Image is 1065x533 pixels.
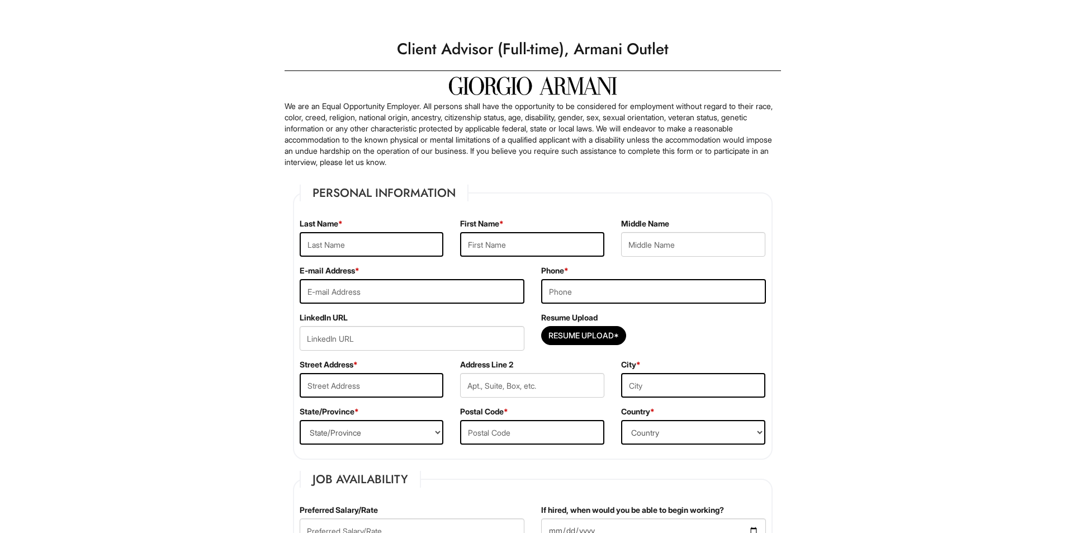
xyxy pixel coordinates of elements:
label: E-mail Address [300,265,359,276]
label: Country [621,406,655,417]
button: Resume Upload*Resume Upload* [541,326,626,345]
select: Country [621,420,765,445]
label: Street Address [300,359,358,370]
label: Address Line 2 [460,359,513,370]
input: Phone [541,279,766,304]
input: First Name [460,232,604,257]
legend: Job Availability [300,471,421,488]
input: City [621,373,765,398]
input: Street Address [300,373,444,398]
label: Resume Upload [541,312,598,323]
select: State/Province [300,420,444,445]
input: Postal Code [460,420,604,445]
p: We are an Equal Opportunity Employer. All persons shall have the opportunity to be considered for... [285,101,781,168]
label: Postal Code [460,406,508,417]
legend: Personal Information [300,185,468,201]
label: LinkedIn URL [300,312,348,323]
input: Apt., Suite, Box, etc. [460,373,604,398]
input: Last Name [300,232,444,257]
label: Last Name [300,218,343,229]
label: State/Province [300,406,359,417]
input: LinkedIn URL [300,326,524,351]
label: Phone [541,265,569,276]
label: City [621,359,641,370]
label: If hired, when would you be able to begin working? [541,504,724,516]
label: Preferred Salary/Rate [300,504,378,516]
label: Middle Name [621,218,669,229]
input: Middle Name [621,232,765,257]
input: E-mail Address [300,279,524,304]
label: First Name [460,218,504,229]
h1: Client Advisor (Full-time), Armani Outlet [279,34,787,65]
img: Giorgio Armani [449,77,617,95]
